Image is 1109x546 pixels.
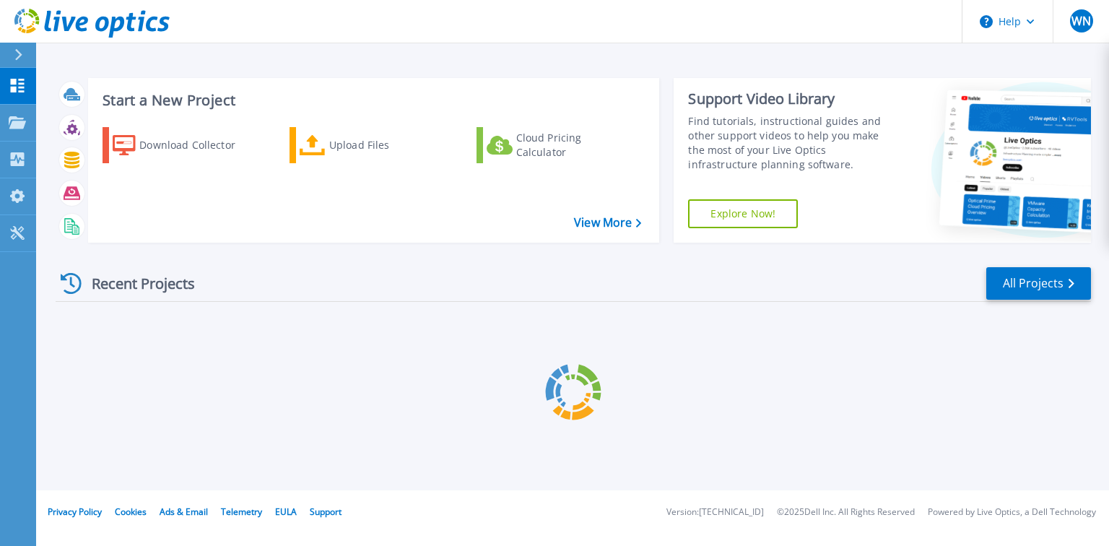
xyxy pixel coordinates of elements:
a: All Projects [986,267,1091,300]
a: Upload Files [290,127,451,163]
a: Cloud Pricing Calculator [477,127,638,163]
a: Support [310,506,342,518]
div: Recent Projects [56,266,214,301]
div: Cloud Pricing Calculator [516,131,632,160]
a: EULA [275,506,297,518]
a: Privacy Policy [48,506,102,518]
h3: Start a New Project [103,92,641,108]
li: Powered by Live Optics, a Dell Technology [928,508,1096,517]
div: Support Video Library [688,90,897,108]
div: Upload Files [329,131,445,160]
a: Telemetry [221,506,262,518]
div: Download Collector [139,131,255,160]
li: Version: [TECHNICAL_ID] [666,508,764,517]
a: Cookies [115,506,147,518]
li: © 2025 Dell Inc. All Rights Reserved [777,508,915,517]
a: Download Collector [103,127,264,163]
a: View More [574,216,641,230]
a: Explore Now! [688,199,798,228]
div: Find tutorials, instructional guides and other support videos to help you make the most of your L... [688,114,897,172]
a: Ads & Email [160,506,208,518]
span: WN [1071,15,1091,27]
